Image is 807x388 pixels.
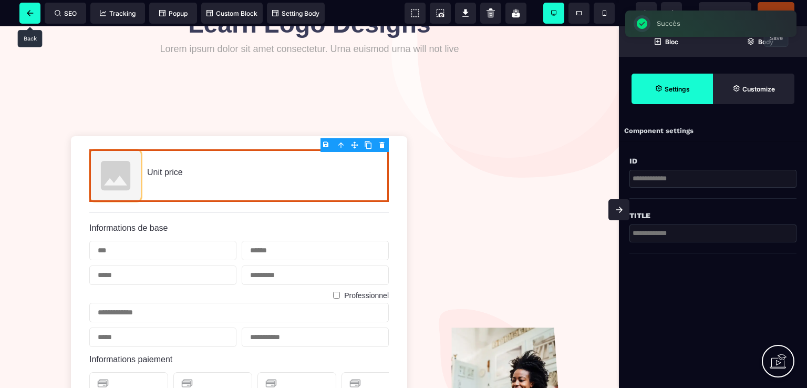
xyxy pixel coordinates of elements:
label: Informations paiement [89,329,172,338]
span: Custom Block [206,9,257,17]
img: Product image [89,123,142,176]
img: credit-card-icon.png [347,349,363,365]
strong: Body [758,38,773,46]
span: Popup [159,9,188,17]
img: credit-card-icon.png [95,349,111,365]
div: Component settings [619,121,807,141]
span: Publier [765,9,787,17]
label: Professionnel [344,265,389,273]
h5: Informations de base [89,197,389,207]
span: View components [405,3,426,24]
span: Open Layer Manager [713,26,807,57]
span: Preview [699,2,751,23]
span: Open Blocks [619,26,713,57]
strong: Settings [665,85,690,93]
div: Title [629,209,796,222]
strong: Customize [742,85,775,93]
span: Settings [632,74,713,104]
div: Id [629,155,796,167]
span: Unit price [147,141,183,150]
span: Setting Body [272,9,319,17]
img: credit-card-icon.png [179,349,195,365]
span: Previsualiser [706,9,744,17]
span: Screenshot [430,3,451,24]
span: Open Style Manager [713,74,794,104]
span: SEO [55,9,77,17]
img: credit-card-icon.png [263,349,279,365]
strong: Bloc [665,38,678,46]
span: Tracking [100,9,136,17]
